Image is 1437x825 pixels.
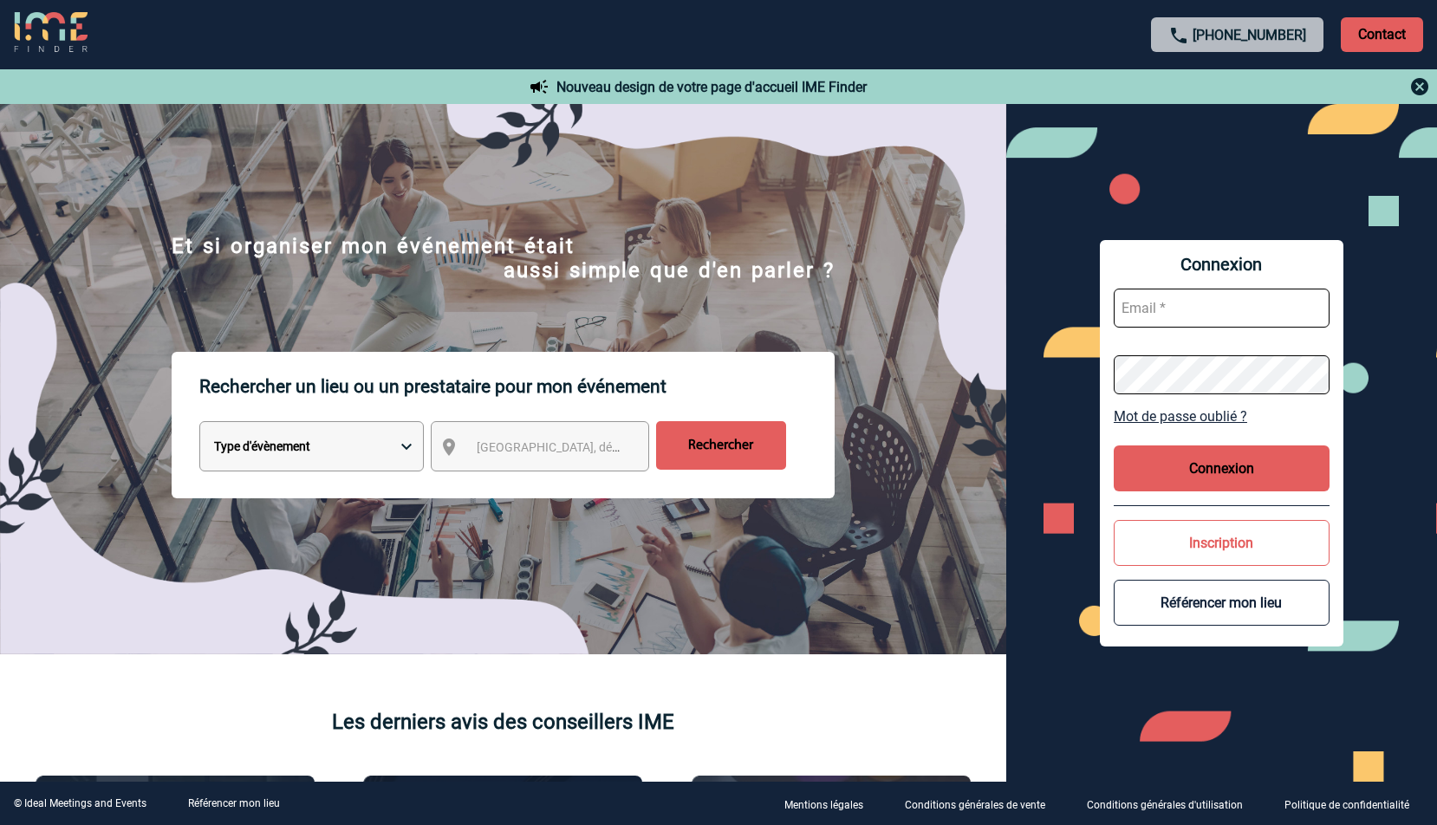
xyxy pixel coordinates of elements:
[1168,25,1189,46] img: call-24-px.png
[1271,796,1437,812] a: Politique de confidentialité
[1073,796,1271,812] a: Conditions générales d'utilisation
[1114,254,1330,275] span: Connexion
[1114,520,1330,566] button: Inscription
[784,799,863,811] p: Mentions légales
[771,796,891,812] a: Mentions légales
[1114,408,1330,425] a: Mot de passe oublié ?
[477,440,718,454] span: [GEOGRAPHIC_DATA], département, région...
[14,797,146,809] div: © Ideal Meetings and Events
[891,796,1073,812] a: Conditions générales de vente
[1341,17,1423,52] p: Contact
[1114,289,1330,328] input: Email *
[188,797,280,809] a: Référencer mon lieu
[1114,580,1330,626] button: Référencer mon lieu
[1284,799,1409,811] p: Politique de confidentialité
[656,421,786,470] input: Rechercher
[1193,27,1306,43] a: [PHONE_NUMBER]
[1087,799,1243,811] p: Conditions générales d'utilisation
[905,799,1045,811] p: Conditions générales de vente
[199,352,835,421] p: Rechercher un lieu ou un prestataire pour mon événement
[1114,445,1330,491] button: Connexion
